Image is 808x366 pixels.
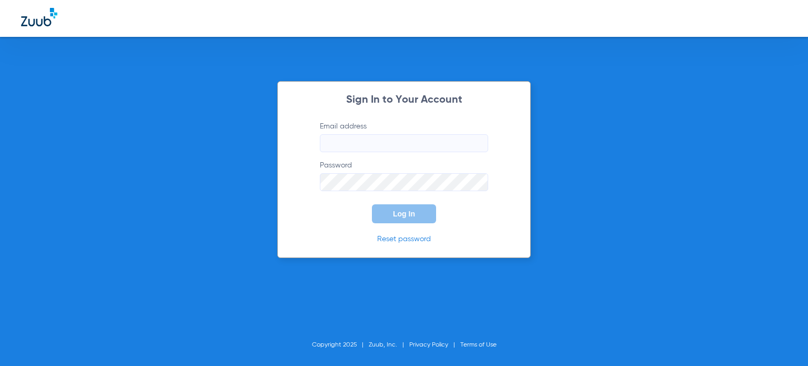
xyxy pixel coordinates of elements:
[320,121,488,152] label: Email address
[320,134,488,152] input: Email address
[21,8,57,26] img: Zuub Logo
[369,340,409,350] li: Zuub, Inc.
[320,160,488,191] label: Password
[312,340,369,350] li: Copyright 2025
[304,95,504,105] h2: Sign In to Your Account
[377,235,431,243] a: Reset password
[460,342,497,348] a: Terms of Use
[320,173,488,191] input: Password
[409,342,448,348] a: Privacy Policy
[372,204,436,223] button: Log In
[393,210,415,218] span: Log In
